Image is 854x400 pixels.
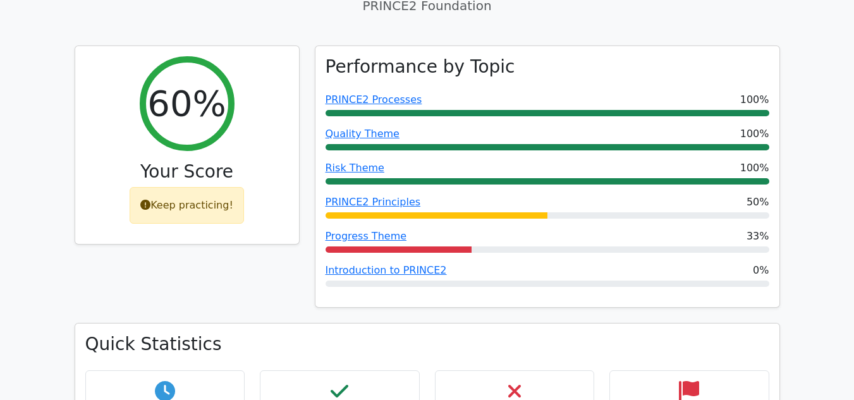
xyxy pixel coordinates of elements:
[747,195,769,210] span: 50%
[326,264,447,276] a: Introduction to PRINCE2
[753,263,769,278] span: 0%
[326,128,400,140] a: Quality Theme
[326,56,515,78] h3: Performance by Topic
[747,229,769,244] span: 33%
[326,94,422,106] a: PRINCE2 Processes
[147,82,226,124] h2: 60%
[85,161,289,183] h3: Your Score
[740,126,769,142] span: 100%
[130,187,244,224] div: Keep practicing!
[85,334,769,355] h3: Quick Statistics
[740,161,769,176] span: 100%
[326,162,384,174] a: Risk Theme
[326,230,407,242] a: Progress Theme
[326,196,421,208] a: PRINCE2 Principles
[740,92,769,107] span: 100%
